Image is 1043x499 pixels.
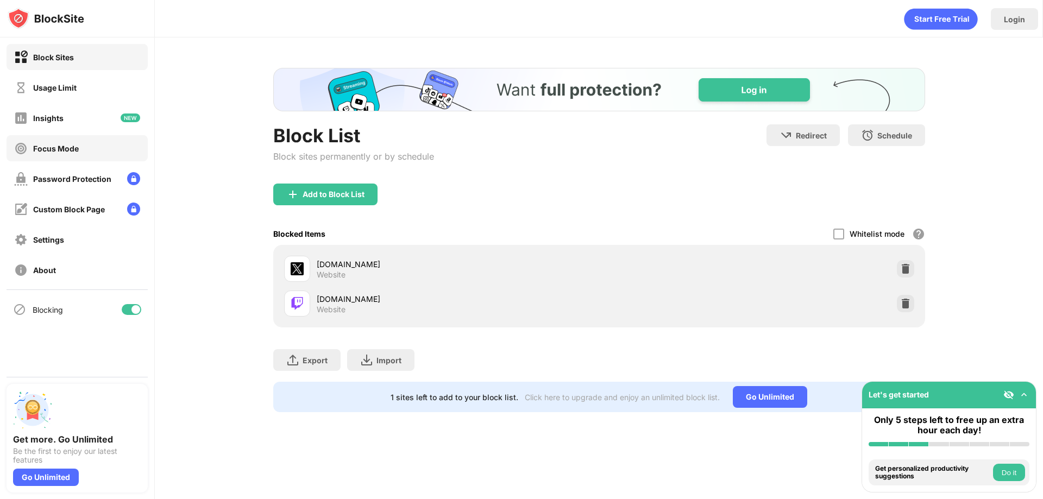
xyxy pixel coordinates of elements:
[291,297,304,310] img: favicons
[33,266,56,275] div: About
[13,434,141,445] div: Get more. Go Unlimited
[14,263,28,277] img: about-off.svg
[8,8,84,29] img: logo-blocksite.svg
[869,390,929,399] div: Let's get started
[33,305,63,314] div: Blocking
[13,469,79,486] div: Go Unlimited
[525,393,720,402] div: Click here to upgrade and enjoy an unlimited block list.
[127,203,140,216] img: lock-menu.svg
[877,131,912,140] div: Schedule
[317,258,599,270] div: [DOMAIN_NAME]
[317,293,599,305] div: [DOMAIN_NAME]
[14,142,28,155] img: focus-off.svg
[14,203,28,216] img: customize-block-page-off.svg
[317,270,345,280] div: Website
[33,113,64,123] div: Insights
[33,174,111,184] div: Password Protection
[1004,15,1025,24] div: Login
[303,190,365,199] div: Add to Block List
[875,465,990,481] div: Get personalized productivity suggestions
[13,303,26,316] img: blocking-icon.svg
[13,390,52,429] img: push-unlimited.svg
[796,131,827,140] div: Redirect
[33,235,64,244] div: Settings
[869,415,1029,435] div: Only 5 steps left to free up an extra hour each day!
[273,151,434,162] div: Block sites permanently or by schedule
[904,8,978,30] div: animation
[127,172,140,185] img: lock-menu.svg
[376,356,401,365] div: Import
[121,113,140,122] img: new-icon.svg
[14,111,28,125] img: insights-off.svg
[33,205,105,214] div: Custom Block Page
[33,83,77,92] div: Usage Limit
[273,68,925,111] iframe: Banner
[273,124,434,147] div: Block List
[733,386,807,408] div: Go Unlimited
[14,172,28,186] img: password-protection-off.svg
[13,447,141,464] div: Be the first to enjoy our latest features
[1019,389,1029,400] img: omni-setup-toggle.svg
[993,464,1025,481] button: Do it
[1003,389,1014,400] img: eye-not-visible.svg
[303,356,328,365] div: Export
[850,229,904,238] div: Whitelist mode
[33,144,79,153] div: Focus Mode
[273,229,325,238] div: Blocked Items
[14,50,28,64] img: block-on.svg
[14,233,28,247] img: settings-off.svg
[33,53,74,62] div: Block Sites
[317,305,345,314] div: Website
[14,81,28,94] img: time-usage-off.svg
[291,262,304,275] img: favicons
[391,393,518,402] div: 1 sites left to add to your block list.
